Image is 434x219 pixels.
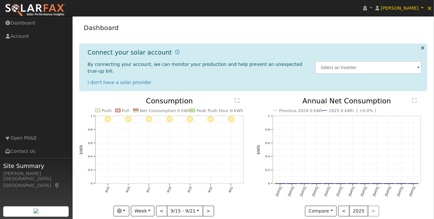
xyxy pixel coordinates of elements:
[187,186,192,193] text: 9/19
[268,182,270,185] text: 0
[268,114,270,118] text: 1
[279,108,323,113] text: Previous 2024 0 kWh
[352,182,354,185] circle: onclick=""
[166,116,173,123] i: 9/18 - Clear
[336,186,343,197] text: [DATE]
[88,62,302,74] span: By connecting your account, we can monitor your production and help prevent an unexpected true-up...
[146,97,193,105] text: Consumption
[265,155,270,158] text: 0.4
[88,141,93,145] text: 0.6
[122,108,129,113] text: Pull
[145,186,151,193] text: 9/17
[279,182,281,185] circle: onclick=""
[287,186,295,197] text: [DATE]
[265,168,270,172] text: 0.2
[228,186,233,193] text: 9/21
[427,4,432,12] span: ×
[125,186,131,193] text: 9/16
[400,182,403,185] circle: onclick=""
[324,186,331,197] text: [DATE]
[131,206,154,217] button: Week
[5,4,65,17] img: SolarFax
[315,182,318,185] circle: onclick=""
[102,108,112,113] text: Push
[360,186,368,197] text: [DATE]
[156,206,167,217] button: <
[302,97,391,105] text: Annual Net Consumption
[88,168,93,172] text: 0.2
[228,116,234,123] i: 9/21 - Clear
[54,183,60,188] a: Map
[412,182,415,185] circle: onclick=""
[84,24,119,32] a: Dashboard
[167,206,203,217] button: 9/15 - 9/21
[315,61,422,74] input: Select an Inverter
[265,128,270,131] text: 0.8
[3,175,69,189] div: [GEOGRAPHIC_DATA], [GEOGRAPHIC_DATA]
[146,116,152,123] i: 9/17 - Clear
[88,128,93,131] text: 0.8
[125,116,132,123] i: 9/16 - Clear
[275,186,282,197] text: [DATE]
[79,145,84,155] text: kWh
[104,116,111,123] i: 9/15 - Clear
[256,145,261,155] text: kWh
[327,182,330,185] circle: onclick=""
[364,182,366,185] circle: onclick=""
[104,186,110,193] text: 9/15
[305,206,337,217] button: Compare
[381,5,419,11] span: [PERSON_NAME]
[338,206,350,217] button: <
[34,208,39,214] img: retrieve
[203,206,214,217] button: >
[207,186,213,193] text: 9/20
[409,186,416,197] text: [DATE]
[291,182,293,185] circle: onclick=""
[340,182,342,185] circle: onclick=""
[140,108,191,113] text: Net Consumption 0 kWh
[376,182,379,185] circle: onclick=""
[348,186,355,197] text: [DATE]
[235,98,239,103] text: 
[349,206,368,217] button: 2025
[3,170,69,177] div: [PERSON_NAME]
[412,98,417,103] text: 
[300,186,307,197] text: [DATE]
[88,155,93,158] text: 0.4
[196,108,243,113] text: Peak Push Hour 0 kWh
[166,186,172,193] text: 9/18
[265,141,270,145] text: 0.6
[88,80,152,85] a: I don't have a solar provider
[187,116,193,123] i: 9/19 - Clear
[384,186,392,197] text: [DATE]
[372,186,380,197] text: [DATE]
[303,182,306,185] circle: onclick=""
[311,186,319,197] text: [DATE]
[207,116,214,123] i: 9/20 - Clear
[91,182,93,185] text: 0
[3,162,69,170] span: Site Summary
[329,108,376,113] text: 2025 0 kWh [ +0.0% ]
[88,49,172,56] h1: Connect your solar account
[397,186,404,197] text: [DATE]
[91,114,93,118] text: 1
[388,182,391,185] circle: onclick=""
